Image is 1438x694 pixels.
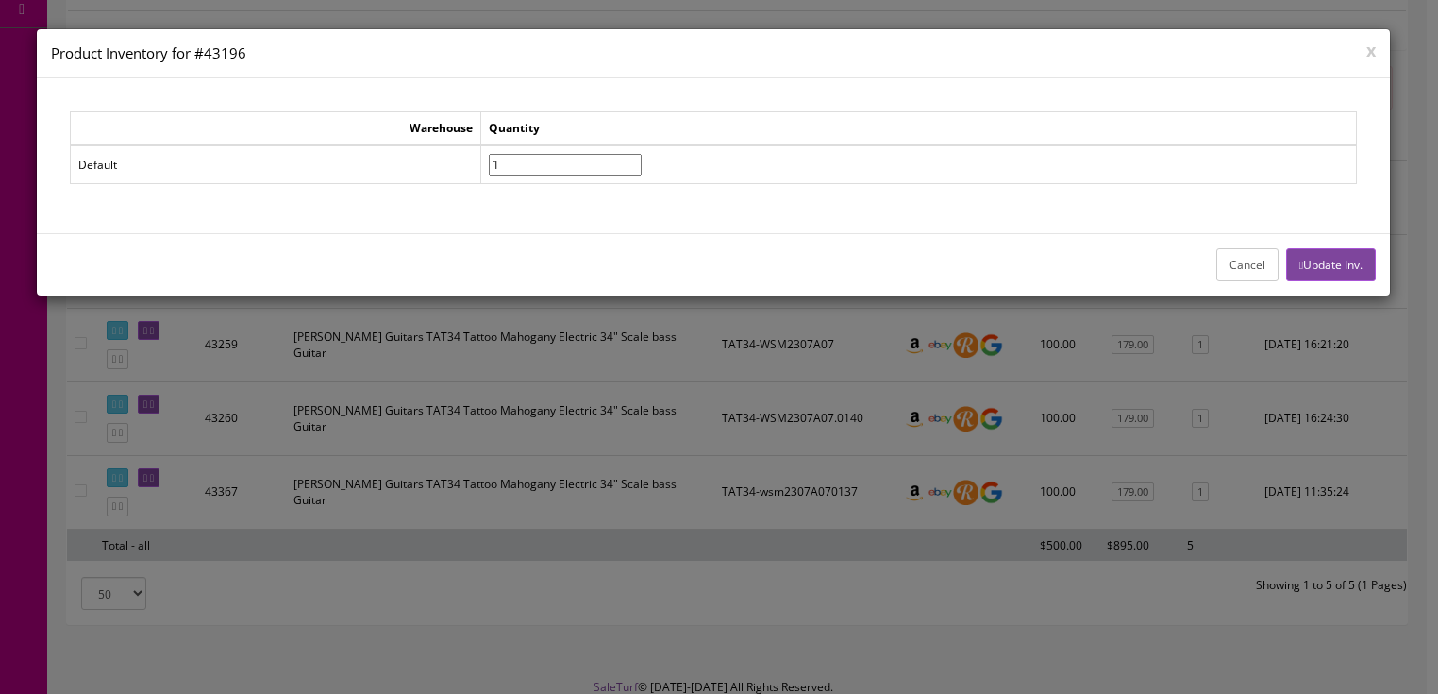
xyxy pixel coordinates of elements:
td: Quantity [481,112,1357,145]
h4: Product Inventory for #43196 [51,43,1376,63]
button: Cancel [1216,248,1279,281]
td: Default [70,145,480,184]
button: x [1366,42,1376,59]
td: Warehouse [70,112,480,145]
button: Update Inv. [1286,248,1376,281]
